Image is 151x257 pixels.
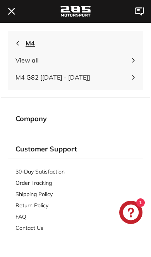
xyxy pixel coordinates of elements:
[26,38,136,48] span: M4
[15,211,26,222] a: FAQ
[8,69,143,86] a: M4 G82 [[DATE] - [DATE]]
[15,56,127,65] span: View all
[60,5,91,18] img: Logo_285_Motorsport_areodynamics_components
[15,189,53,200] a: Shipping Policy
[8,140,143,158] div: Customer Support
[8,35,143,52] button: M4
[9,8,14,14] path: .
[15,73,127,82] span: M4 G82 [[DATE] - [DATE]]
[8,109,143,128] div: Company
[15,166,65,177] a: 30-Day Satisfaction
[15,222,43,234] a: Contact Us
[15,177,52,189] a: Order Tracking
[15,200,48,211] a: Return Policy
[8,52,143,69] a: View all
[117,201,145,226] inbox-online-store-chat: Shopify online store chat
